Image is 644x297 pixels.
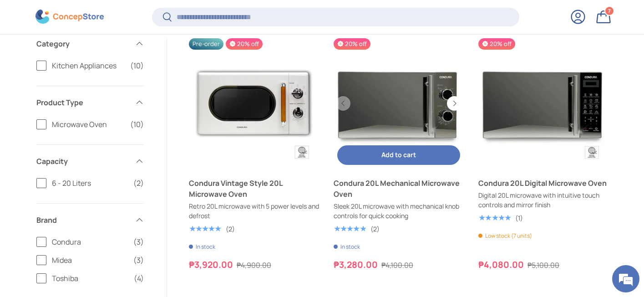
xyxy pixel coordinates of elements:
[52,236,128,247] span: Condura
[134,273,144,284] span: (4)
[36,38,129,49] span: Category
[36,145,144,178] summary: Capacity
[334,38,370,50] span: 20% off
[52,119,125,130] span: Microwave Oven
[381,150,416,159] span: Add to cart
[36,97,129,108] span: Product Type
[35,10,104,24] img: ConcepStore
[226,38,263,50] span: 20% off
[478,38,609,169] a: Condura 20L Digital Microwave Oven
[133,236,144,247] span: (3)
[52,273,128,284] span: Toshiba
[36,27,144,60] summary: Category
[478,38,515,50] span: 20% off
[337,145,460,165] button: Add to cart
[52,60,125,71] span: Kitchen Appliances
[133,255,144,266] span: (3)
[478,178,609,189] a: Condura 20L Digital Microwave Oven
[189,38,319,169] a: Condura Vintage Style 20L Microwave Oven
[36,204,144,236] summary: Brand
[36,86,144,119] summary: Product Type
[189,178,319,200] a: Condura Vintage Style 20L Microwave Oven
[133,178,144,189] span: (2)
[334,178,464,200] a: Condura 20L Mechanical Microwave Oven
[52,178,128,189] span: 6 - 20 Liters
[608,8,611,15] span: 7
[130,60,144,71] span: (10)
[130,119,144,130] span: (10)
[36,215,129,225] span: Brand
[334,38,464,169] a: Condura 20L Mechanical Microwave Oven
[189,38,223,50] span: Pre-order
[52,255,128,266] span: Midea
[36,156,129,167] span: Capacity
